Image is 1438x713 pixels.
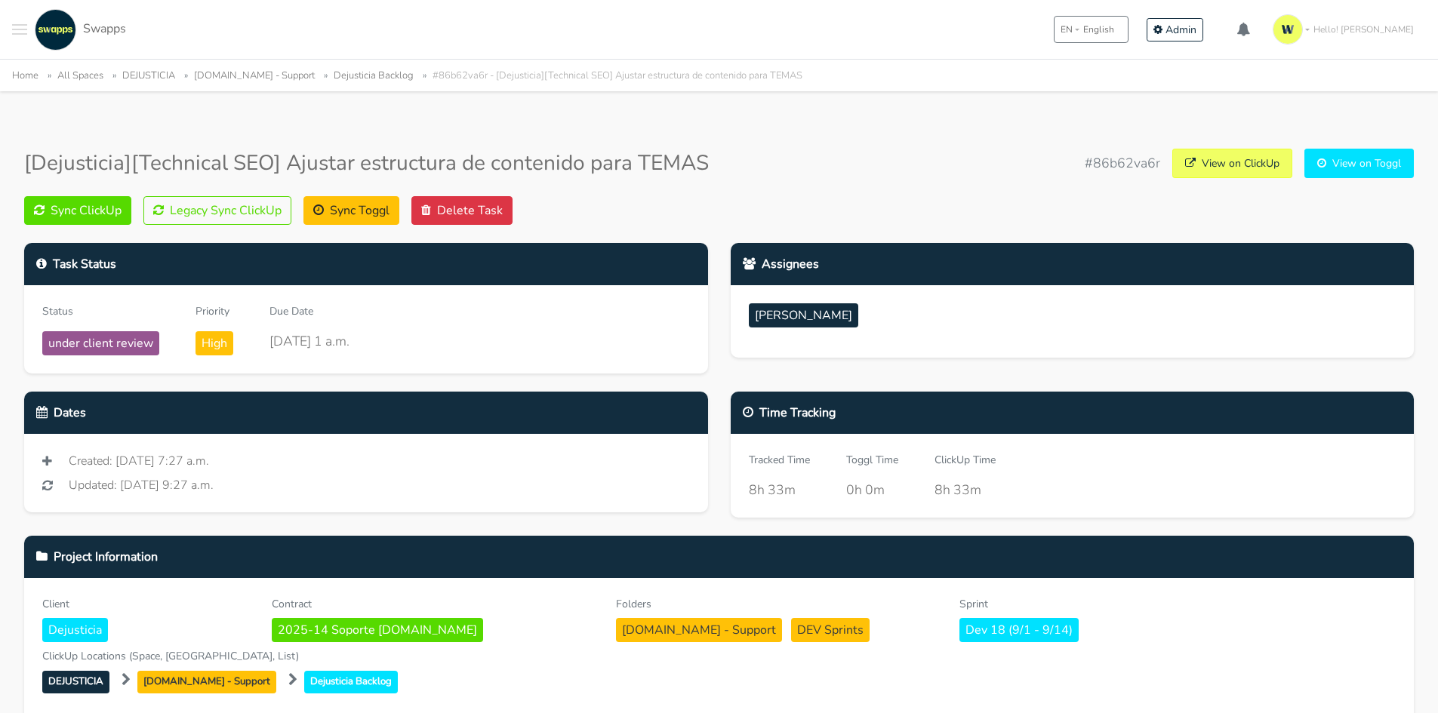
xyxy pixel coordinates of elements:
a: View on Toggl [1304,149,1414,178]
span: Swapps [83,20,126,37]
a: Hello! [PERSON_NAME] [1267,8,1426,51]
a: [PERSON_NAME] [749,303,864,333]
div: ClickUp Time [935,452,996,468]
div: Priority [196,303,233,319]
a: Swapps [31,9,126,51]
button: Sync ClickUp [24,196,131,225]
a: Dejusticia Backlog [304,671,404,689]
div: 8h 33m [935,480,996,499]
div: Toggl Time [846,452,898,468]
a: DEJUSTICIA [42,671,119,689]
span: 2025-14 Soporte [DOMAIN_NAME] [272,618,483,642]
div: Folders [616,596,938,612]
li: #86b62va6r - [Dejusticia][Technical SEO] Ajustar estructura de contenido para TEMAS [417,67,802,85]
span: Admin [1165,23,1196,37]
span: Hello! [PERSON_NAME] [1313,23,1414,36]
button: Toggle navigation menu [12,9,27,51]
h3: [Dejusticia][Technical SEO] Ajustar estructura de contenido para TEMAS [24,151,709,177]
span: DEV Sprints [791,618,870,642]
span: High [196,331,233,355]
div: Task Status [24,243,708,285]
img: isotipo-3-3e143c57.png [1273,14,1303,45]
span: Dejusticia Backlog [304,671,398,693]
div: Assignees [731,243,1415,285]
a: [DOMAIN_NAME] - Support [616,620,791,638]
div: ClickUp Locations (Space, [GEOGRAPHIC_DATA], List) [42,648,479,664]
span: #86b62va6r [1085,153,1160,173]
a: [DOMAIN_NAME] - Support [137,671,285,689]
span: [DOMAIN_NAME] - Support [137,671,276,693]
a: 2025-14 Soporte [DOMAIN_NAME] [272,620,489,638]
div: Time Tracking [731,392,1415,434]
div: 8h 33m [749,480,810,499]
div: Contract [272,596,593,612]
a: All Spaces [57,69,103,82]
span: [PERSON_NAME] [749,303,858,327]
button: Delete Task [411,196,513,225]
div: Project Information [24,536,1414,578]
button: Sync Toggl [303,196,399,225]
a: Admin [1147,18,1203,41]
div: Dates [24,392,708,434]
span: Updated: [DATE] 9:27 a.m. [69,476,214,494]
span: under client review [42,331,159,355]
button: ENEnglish [1054,16,1129,43]
div: Tracked Time [749,452,810,468]
span: Dejusticia [42,618,108,642]
a: DEV Sprints [791,620,876,638]
span: [DOMAIN_NAME] - Support [616,618,782,642]
a: [DOMAIN_NAME] - Support [194,69,315,82]
button: Legacy Sync ClickUp [143,196,291,225]
span: Dev 18 (9/1 - 9/14) [959,618,1079,642]
div: Due Date [269,303,349,319]
span: DEJUSTICIA [42,671,109,693]
img: swapps-linkedin-v2.jpg [35,9,76,51]
a: View on ClickUp [1172,149,1292,178]
span: Created: [DATE] 7:27 a.m. [69,452,209,470]
div: Client [42,596,249,612]
a: DEJUSTICIA [122,69,175,82]
div: 0h 0m [846,480,898,499]
div: [DATE] 1 a.m. [269,331,349,351]
a: Dev 18 (9/1 - 9/14) [959,620,1085,638]
a: Dejusticia Backlog [334,69,414,82]
span: English [1083,23,1114,36]
div: Sprint [959,596,1281,612]
a: Dejusticia [42,620,114,638]
div: Status [42,303,159,319]
a: Home [12,69,38,82]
